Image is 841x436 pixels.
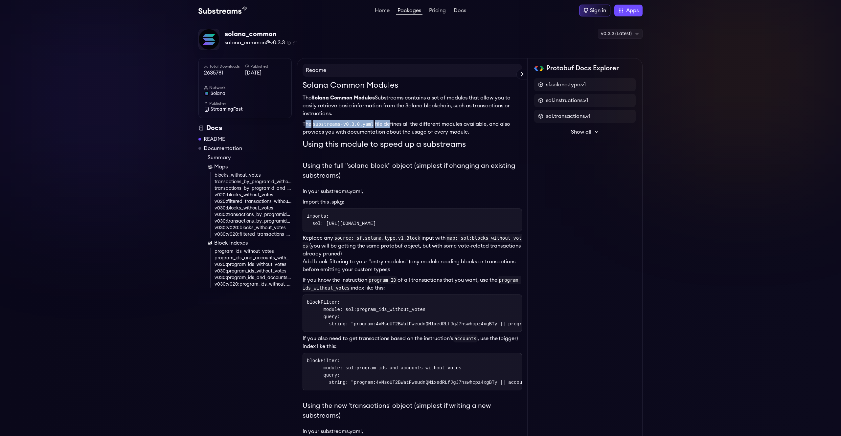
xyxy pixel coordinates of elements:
[303,427,522,435] p: In your substreams.yaml,
[199,29,219,50] img: Package Logo
[215,211,292,218] a: v030:transactions_by_programid_without_votes
[453,335,478,342] code: accounts
[303,234,522,250] code: map: sol:blocks_without_votes
[245,69,286,77] span: [DATE]
[208,164,213,169] img: Map icon
[546,64,619,73] h2: Protobuf Docs Explorer
[293,41,297,45] button: Copy .spkg link to clipboard
[571,128,591,136] span: Show all
[215,231,292,238] a: v030:v020:filtered_transactions_without_votes
[204,144,242,152] a: Documentation
[204,106,286,113] a: StreamingFast
[245,64,286,69] h6: Published
[374,8,391,14] a: Home
[307,358,655,385] code: blockFilter: module: sol:program_ids_and_accounts_without_votes query: string: "program:4vMsoUT2B...
[303,139,522,150] h1: Using this module to speed up a substreams
[307,300,655,327] code: blockFilter: module: sol:program_ids_without_votes query: string: "program:4vMsoUT2BWatFweudnQM1x...
[215,198,292,205] a: v020:filtered_transactions_without_votes
[546,112,590,120] span: sol.transactions.v1
[287,41,291,45] button: Copy package name and version
[204,85,286,90] h6: Network
[204,91,209,96] img: solana
[303,276,522,292] p: If you know the instruction of all transactions that you want, use the index like this:
[534,66,544,71] img: Protobuf
[626,7,639,14] span: Apps
[396,8,422,15] a: Packages
[215,281,292,288] a: v030:v020:program_ids_without_votes
[367,276,398,284] code: program ID
[546,97,588,104] span: sol.instructions.v1
[215,248,292,255] a: program_ids_without_votes
[208,154,292,162] a: Summary
[303,335,522,350] p: If you also need to get transactions based on the instruction's , use the (bigger) index like this:
[204,101,286,106] h6: Publisher
[303,234,522,258] p: Replace any input with (you will be getting the same protobuf object, but with some vote-related ...
[198,123,292,133] div: Docs
[215,268,292,274] a: v030:program_ids_without_votes
[579,5,610,16] a: Sign in
[208,239,292,247] a: Block Indexes
[215,205,292,211] a: v030:blocks_without_votes
[546,81,586,89] span: sf.solana.type.v1
[225,30,297,39] div: solana_common
[204,135,225,143] a: README
[303,258,522,273] p: Add block filtering to your "entry modules" (any module reading blocks or transactions before emi...
[303,187,522,195] p: In your substreams.yaml,
[598,29,643,39] div: v0.3.3 (Latest)
[303,64,522,77] h4: Readme
[303,94,522,118] p: The Substreams contains a set of modules that allow you to easily retrieve basic information from...
[204,90,286,97] a: solana
[303,120,522,136] p: The file defines all the different modules available, and also provides you with documentation ab...
[333,234,421,242] code: source: sf.solana.type.v1.Block
[215,185,292,192] a: transactions_by_programid_and_account_without_votes
[204,64,245,69] h6: Total Downloads
[208,240,213,246] img: Block Index icon
[208,163,292,171] a: Maps
[198,7,247,14] img: Substream's logo
[303,161,522,182] h2: Using the full "solana block" object (simplest if changing an existing substreams)
[452,8,467,14] a: Docs
[215,172,292,179] a: blocks_without_votes
[215,179,292,185] a: transactions_by_programid_without_votes
[311,120,375,128] code: substreams-v0.3.0.yaml
[303,198,522,206] li: Import this .spkg:
[311,95,375,100] strong: Solana Common Modules
[303,79,522,91] h1: Solana Common Modules
[303,401,522,422] h2: Using the new 'transactions' object (simplest if writing a new substreams)
[428,8,447,14] a: Pricing
[307,214,376,226] code: imports: sol: [URL][DOMAIN_NAME]
[215,255,292,261] a: program_ids_and_accounts_without_votes
[215,274,292,281] a: v030:program_ids_and_accounts_without_votes
[590,7,606,14] div: Sign in
[211,90,225,97] span: solana
[215,192,292,198] a: v020:blocks_without_votes
[215,218,292,225] a: v030:transactions_by_programid_and_account_without_votes
[215,225,292,231] a: v030:v020:blocks_without_votes
[225,39,285,47] span: solana_common@v0.3.3
[215,261,292,268] a: v020:program_ids_without_votes
[211,106,243,113] span: StreamingFast
[534,125,636,139] button: Show all
[303,276,521,292] code: program_ids_without_votes
[204,69,245,77] span: 2635781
